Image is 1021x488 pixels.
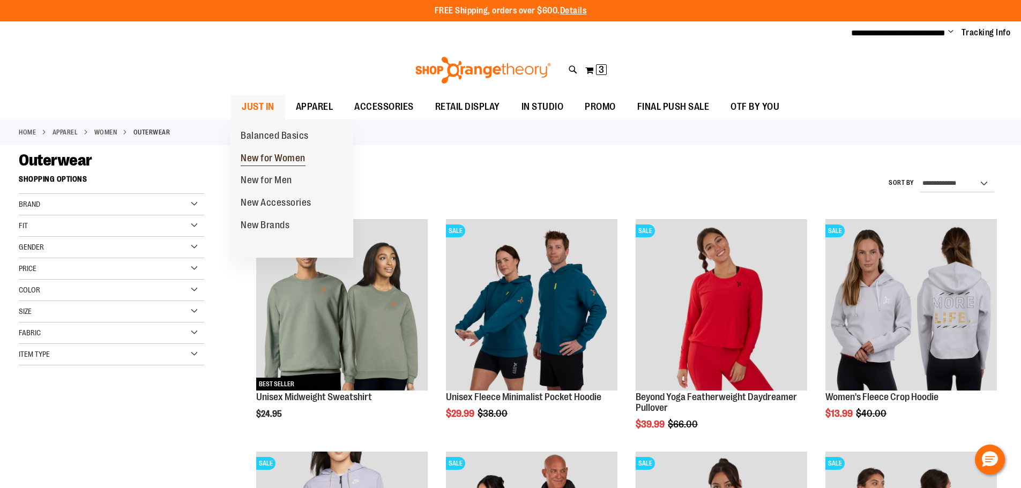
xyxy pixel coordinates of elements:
a: WOMEN [94,127,117,137]
div: product [251,214,433,446]
span: SALE [825,224,845,237]
span: $39.99 [636,419,666,430]
span: Fit [19,221,28,230]
a: Details [560,6,587,16]
div: product [820,214,1002,446]
a: IN STUDIO [511,95,575,119]
a: RETAIL DISPLAY [424,95,511,119]
a: APPAREL [285,95,344,119]
a: Product image for Beyond Yoga Featherweight Daydreamer PulloverSALE [636,219,807,392]
img: Unisex Midweight Sweatshirt [256,219,428,391]
span: APPAREL [296,95,333,119]
span: SALE [825,457,845,470]
p: FREE Shipping, orders over $600. [435,5,587,17]
span: SALE [636,224,655,237]
a: New Brands [230,214,300,237]
span: Balanced Basics [241,130,309,144]
span: $40.00 [856,408,888,419]
span: Price [19,264,36,273]
ul: JUST IN [230,119,353,258]
div: product [441,214,623,446]
span: SALE [446,224,465,237]
a: OTF BY YOU [720,95,790,119]
span: PROMO [585,95,616,119]
strong: Outerwear [133,127,170,137]
a: New Accessories [230,192,322,214]
span: Gender [19,243,44,251]
span: $38.00 [478,408,509,419]
a: New for Men [230,169,303,192]
a: Unisex Fleece Minimalist Pocket Hoodie [446,392,601,402]
span: BEST SELLER [256,378,297,391]
a: Unisex Midweight SweatshirtNEWBEST SELLER [256,219,428,392]
span: New for Women [241,153,305,166]
span: Outerwear [19,151,92,169]
span: $29.99 [446,408,476,419]
a: Balanced Basics [230,125,319,147]
a: APPAREL [53,127,78,137]
span: OTF BY YOU [731,95,779,119]
img: Product image for Beyond Yoga Featherweight Daydreamer Pullover [636,219,807,391]
a: Beyond Yoga Featherweight Daydreamer Pullover [636,392,797,413]
span: Brand [19,200,40,208]
span: $24.95 [256,409,284,419]
span: Fabric [19,328,41,337]
span: Size [19,307,32,316]
span: SALE [446,457,465,470]
span: IN STUDIO [521,95,564,119]
label: Sort By [889,178,914,187]
a: Unisex Midweight Sweatshirt [256,392,372,402]
a: New for Women [230,147,316,170]
span: New for Men [241,175,292,188]
a: FINAL PUSH SALE [627,95,720,119]
span: SALE [636,457,655,470]
a: Home [19,127,36,137]
img: Shop Orangetheory [414,57,553,84]
a: Product image for Womens Fleece Crop HoodieSALE [825,219,997,392]
a: PROMO [574,95,627,119]
button: Hello, have a question? Let’s chat. [975,445,1005,475]
span: New Brands [241,220,289,233]
span: 3 [599,64,604,75]
img: Unisex Fleece Minimalist Pocket Hoodie [446,219,617,391]
span: $13.99 [825,408,854,419]
a: Unisex Fleece Minimalist Pocket HoodieSALE [446,219,617,392]
span: SALE [256,457,275,470]
span: Color [19,286,40,294]
button: Account menu [948,27,953,38]
a: JUST IN [231,95,285,119]
span: RETAIL DISPLAY [435,95,500,119]
strong: Shopping Options [19,170,204,194]
span: JUST IN [242,95,274,119]
a: Tracking Info [962,27,1011,39]
span: ACCESSORIES [354,95,414,119]
div: product [630,214,813,456]
span: FINAL PUSH SALE [637,95,710,119]
span: New Accessories [241,197,311,211]
a: Women's Fleece Crop Hoodie [825,392,938,402]
span: Item Type [19,350,50,358]
img: Product image for Womens Fleece Crop Hoodie [825,219,997,391]
span: $66.00 [668,419,699,430]
a: ACCESSORIES [344,95,424,119]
